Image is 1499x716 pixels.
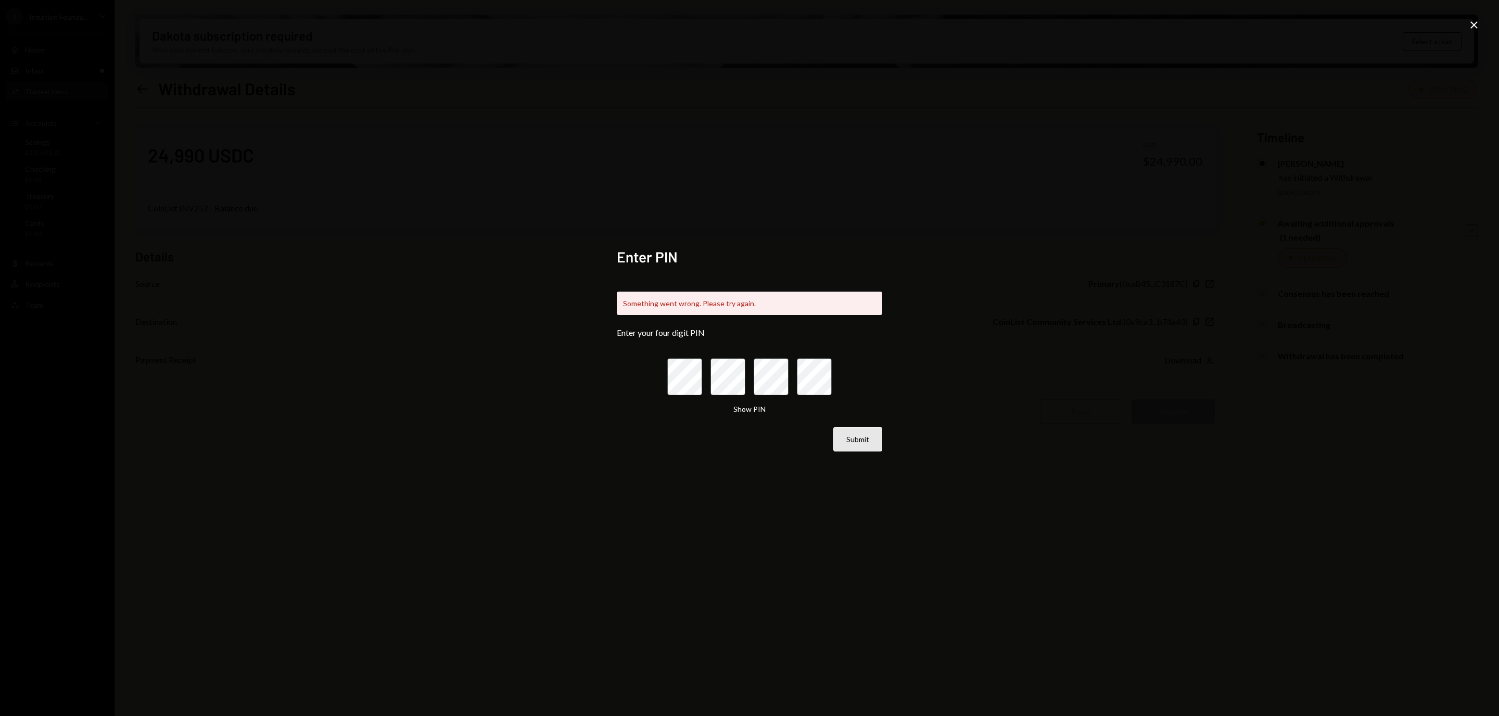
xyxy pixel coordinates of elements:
[667,358,702,395] input: pin code 1 of 4
[754,358,789,395] input: pin code 3 of 4
[797,358,832,395] input: pin code 4 of 4
[617,247,882,267] h2: Enter PIN
[833,427,882,451] button: Submit
[710,358,745,395] input: pin code 2 of 4
[617,292,882,315] div: Something went wrong. Please try again.
[617,328,882,337] div: Enter your four digit PIN
[733,405,766,414] button: Show PIN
